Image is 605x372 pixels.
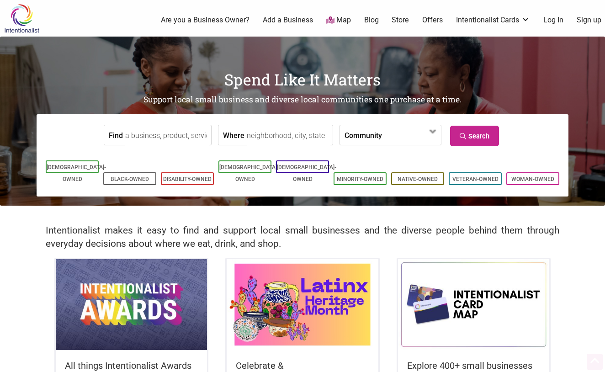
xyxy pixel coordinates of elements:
[450,126,499,146] a: Search
[109,125,123,145] label: Find
[56,259,207,350] img: Intentionalist Awards
[219,164,279,182] a: [DEMOGRAPHIC_DATA]-Owned
[337,176,383,182] a: Minority-Owned
[345,125,382,145] label: Community
[392,15,409,25] a: Store
[263,15,313,25] a: Add a Business
[364,15,379,25] a: Blog
[65,359,198,372] h5: All things Intentionalist Awards
[161,15,249,25] a: Are you a Business Owner?
[456,15,530,25] a: Intentionalist Cards
[247,125,330,146] input: neighborhood, city, state
[407,359,540,372] h5: Explore 400+ small businesses
[277,164,336,182] a: [DEMOGRAPHIC_DATA]-Owned
[543,15,563,25] a: Log In
[46,224,559,250] h2: Intentionalist makes it easy to find and support local small businesses and the diverse people be...
[577,15,601,25] a: Sign up
[163,176,212,182] a: Disability-Owned
[223,125,244,145] label: Where
[227,259,378,350] img: Latinx / Hispanic Heritage Month
[125,125,209,146] input: a business, product, service
[422,15,443,25] a: Offers
[111,176,149,182] a: Black-Owned
[587,354,603,370] div: Scroll Back to Top
[47,164,106,182] a: [DEMOGRAPHIC_DATA]-Owned
[398,259,549,350] img: Intentionalist Card Map
[326,15,351,26] a: Map
[452,176,499,182] a: Veteran-Owned
[398,176,438,182] a: Native-Owned
[511,176,554,182] a: Woman-Owned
